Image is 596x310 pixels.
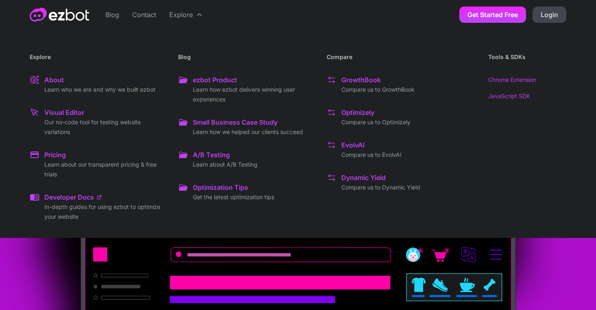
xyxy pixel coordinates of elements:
a: Visual EditorOur no-code tool for testing website variations [30,104,165,140]
p: Our no-code tool for testing website variations [44,117,165,137]
p: Learn about our transparent pricing & free trials [44,160,165,179]
p: Get the latest optimization tips [193,192,274,202]
div: Small Business Case Study [193,117,277,127]
p: Compare us to EvolvAI [341,150,402,160]
a: Small Business Case StudyLearn how we helped our clients succeed [178,114,314,140]
div: Visual Editor [44,108,84,117]
div: EvolvAI [341,140,365,150]
a: home [30,8,89,22]
a: Dynamic YieldCompare us to Dynamic Yield [327,169,462,196]
a: PricingLearn about our transparent pricing & free trials [30,147,165,182]
a: Login [533,7,566,23]
h4: Tools & SDKs [488,49,526,65]
h4: Explore [30,49,165,65]
p: Learn who we are and why we built ezbot [44,85,155,95]
div: Developer Docs [44,192,94,202]
div: ezbot Product [193,75,237,85]
div: GrowthBook [341,75,381,85]
div: Optimization Tips [193,182,248,192]
a: AboutLearn who we are and why we built ezbot [30,72,165,98]
h4: Blog [178,49,314,65]
a: GrowthBookCompare us to GrowthBook [327,72,462,98]
div: Optimizely [341,108,374,117]
a: Optimization TipsGet the latest optimization tips [178,179,314,205]
p: Compare us to GrowthBook [341,85,415,95]
div: Dynamic Yield [341,173,386,182]
p: Learn about A/B Testing [193,160,258,169]
div: About [44,75,64,85]
p: In-depth guides for using ezbot to optimize your website [44,202,165,222]
div: Pricing [44,150,66,160]
p: Compare us to Optimizely [341,117,410,127]
a: Get Started Free [459,7,526,23]
p: Learn how we helped our clients succeed [193,127,303,137]
a: Developer DocsIn-depth guides for using ezbot to optimize your website [30,189,165,225]
a: EvolvAICompare us to EvolvAI [327,137,462,163]
p: Compare us to Dynamic Yield [341,182,420,192]
div: Explore [169,10,193,20]
a: OptimizelyCompare us to Optimizely [327,104,462,130]
p: Learn how ezbot delivers winning user experiences [193,85,314,104]
a: ezbot ProductLearn how ezbot delivers winning user experiences [178,72,314,108]
h4: Compare [327,49,462,65]
a: A/B TestingLearn about A/B Testing [178,147,314,173]
a: Chrome Extension [488,75,566,85]
div: A/B Testing [193,150,230,160]
a: JavaScript SDK [488,91,566,101]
